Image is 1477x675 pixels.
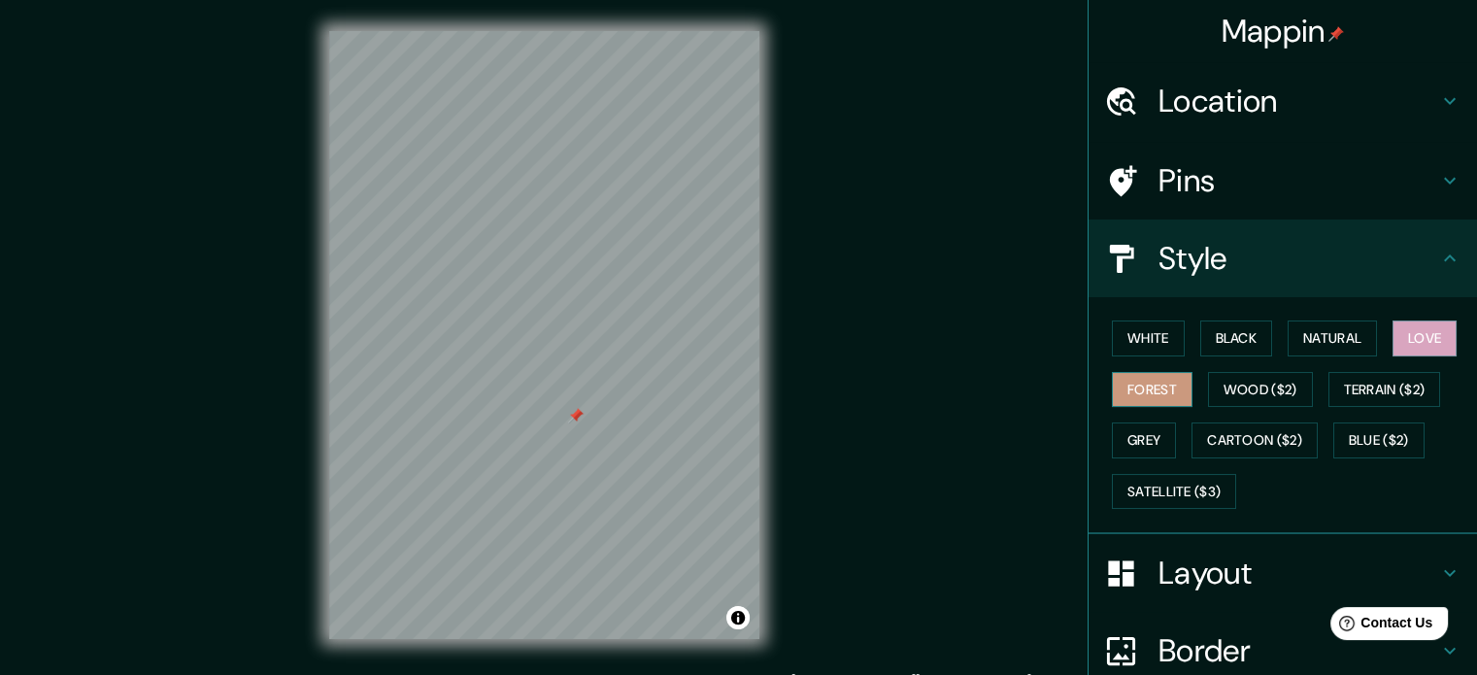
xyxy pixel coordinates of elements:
h4: Border [1158,631,1438,670]
h4: Layout [1158,554,1438,592]
div: Location [1089,62,1477,140]
img: pin-icon.png [1328,26,1344,42]
button: Love [1393,321,1457,356]
button: Wood ($2) [1208,372,1313,408]
h4: Mappin [1222,12,1345,51]
div: Layout [1089,534,1477,612]
iframe: Help widget launcher [1304,599,1456,654]
button: Natural [1288,321,1377,356]
button: Terrain ($2) [1328,372,1441,408]
h4: Location [1158,82,1438,120]
h4: Style [1158,239,1438,278]
h4: Pins [1158,161,1438,200]
button: Toggle attribution [726,606,750,629]
button: Satellite ($3) [1112,474,1236,510]
button: Black [1200,321,1273,356]
button: Grey [1112,422,1176,458]
canvas: Map [329,31,759,639]
div: Pins [1089,142,1477,219]
button: Forest [1112,372,1192,408]
button: Blue ($2) [1333,422,1425,458]
button: White [1112,321,1185,356]
button: Cartoon ($2) [1192,422,1318,458]
div: Style [1089,219,1477,297]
